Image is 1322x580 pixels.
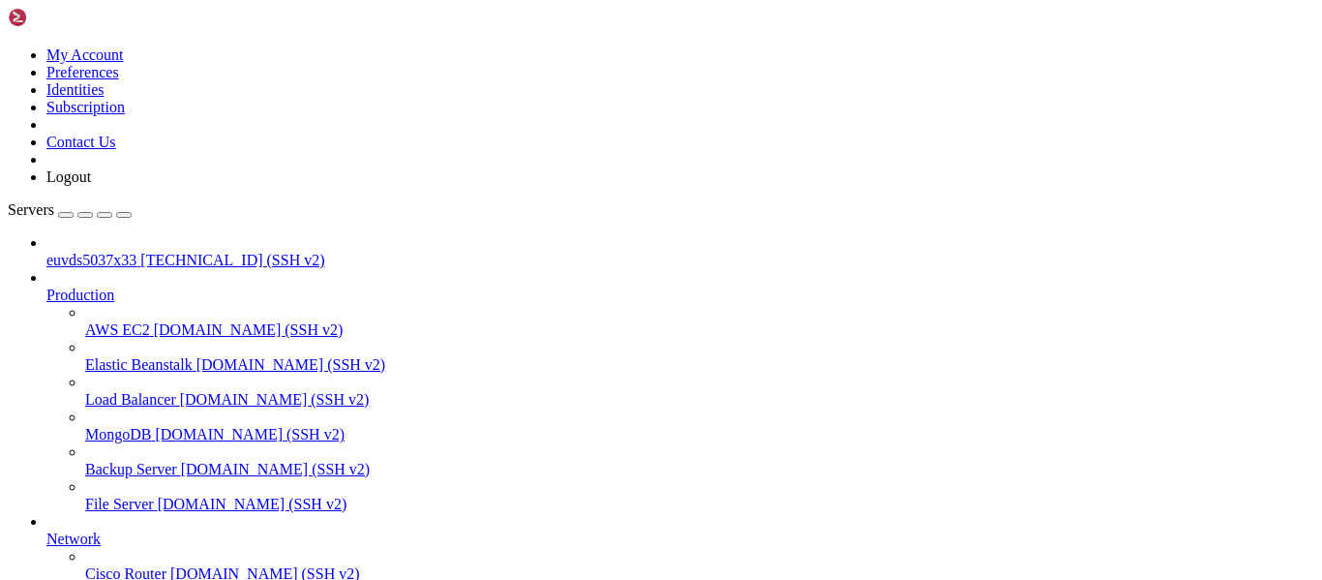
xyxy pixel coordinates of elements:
a: Backup Server [DOMAIN_NAME] (SSH v2) [85,461,1314,478]
span: [DOMAIN_NAME] (SSH v2) [196,356,386,373]
span: Elastic Beanstalk [85,356,193,373]
span: Backup Server [85,461,177,477]
a: AWS EC2 [DOMAIN_NAME] (SSH v2) [85,321,1314,339]
a: File Server [DOMAIN_NAME] (SSH v2) [85,496,1314,513]
span: [DOMAIN_NAME] (SSH v2) [158,496,347,512]
img: Shellngn [8,8,119,27]
a: Logout [46,168,91,185]
span: [DOMAIN_NAME] (SSH v2) [155,426,345,443]
a: euvds5037x33 [TECHNICAL_ID] (SSH v2) [46,252,1314,269]
li: Production [46,269,1314,513]
li: MongoDB [DOMAIN_NAME] (SSH v2) [85,409,1314,443]
a: My Account [46,46,124,63]
a: Production [46,287,1314,304]
li: Backup Server [DOMAIN_NAME] (SSH v2) [85,443,1314,478]
span: Production [46,287,114,303]
span: [DOMAIN_NAME] (SSH v2) [154,321,344,338]
span: File Server [85,496,154,512]
a: Subscription [46,99,125,115]
a: Elastic Beanstalk [DOMAIN_NAME] (SSH v2) [85,356,1314,374]
a: MongoDB [DOMAIN_NAME] (SSH v2) [85,426,1314,443]
span: [DOMAIN_NAME] (SSH v2) [181,461,371,477]
span: Load Balancer [85,391,176,408]
li: Load Balancer [DOMAIN_NAME] (SSH v2) [85,374,1314,409]
li: AWS EC2 [DOMAIN_NAME] (SSH v2) [85,304,1314,339]
a: Identities [46,81,105,98]
span: AWS EC2 [85,321,150,338]
li: File Server [DOMAIN_NAME] (SSH v2) [85,478,1314,513]
span: [TECHNICAL_ID] (SSH v2) [140,252,324,268]
li: Elastic Beanstalk [DOMAIN_NAME] (SSH v2) [85,339,1314,374]
span: Network [46,531,101,547]
span: Servers [8,201,54,218]
span: [DOMAIN_NAME] (SSH v2) [180,391,370,408]
a: Load Balancer [DOMAIN_NAME] (SSH v2) [85,391,1314,409]
span: MongoDB [85,426,151,443]
a: Preferences [46,64,119,80]
a: Contact Us [46,134,116,150]
a: Servers [8,201,132,218]
li: euvds5037x33 [TECHNICAL_ID] (SSH v2) [46,234,1314,269]
span: euvds5037x33 [46,252,136,268]
a: Network [46,531,1314,548]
